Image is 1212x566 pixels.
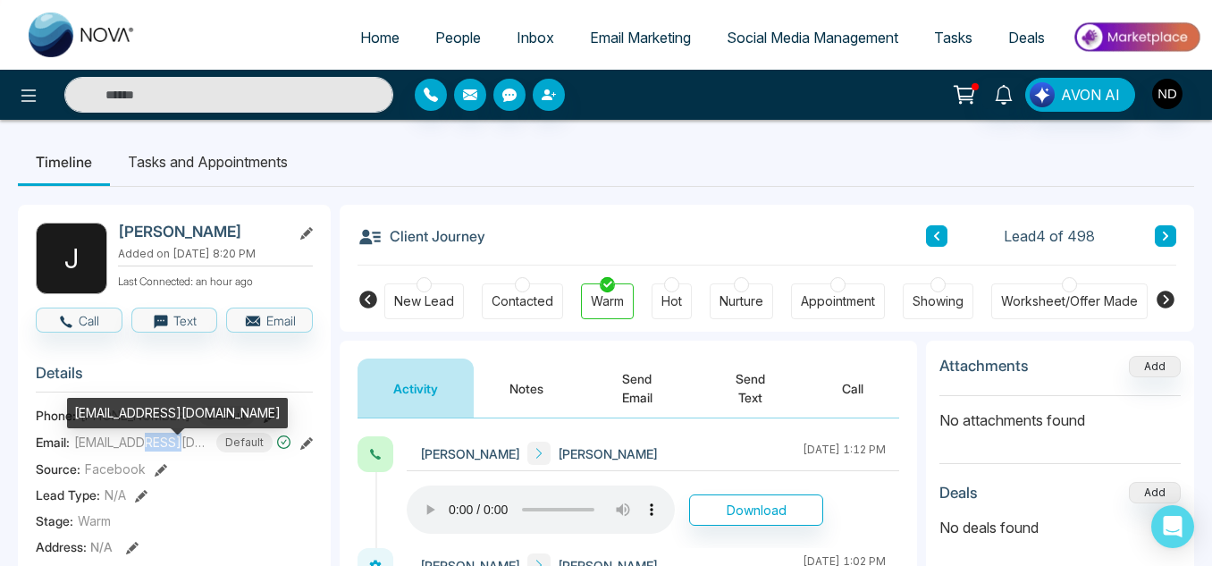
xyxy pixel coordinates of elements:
a: Social Media Management [709,21,916,55]
a: Email Marketing [572,21,709,55]
img: Market-place.gif [1072,17,1201,57]
span: [PERSON_NAME] [420,444,520,463]
p: Added on [DATE] 8:20 PM [118,246,313,262]
span: Source: [36,460,80,478]
span: Facebook [85,460,146,478]
a: Tasks [916,21,990,55]
h3: Deals [939,484,978,502]
span: Stage: [36,511,73,530]
button: Add [1129,482,1181,503]
span: Inbox [517,29,554,46]
div: Appointment [801,292,875,310]
div: New Lead [394,292,454,310]
button: Text [131,308,218,333]
button: Send Email [579,359,694,418]
div: J [36,223,107,294]
span: AVON AI [1061,84,1120,106]
span: Social Media Management [727,29,898,46]
p: No deals found [939,517,1181,538]
div: [DATE] 1:12 PM [803,442,886,465]
button: Call [806,359,899,418]
button: Add [1129,356,1181,377]
p: Last Connected: an hour ago [118,270,313,290]
div: Nurture [720,292,763,310]
a: Deals [990,21,1063,55]
span: Default [216,433,273,452]
span: N/A [90,539,113,554]
span: Phone: [36,406,76,425]
h3: Attachments [939,357,1029,375]
div: Hot [661,292,682,310]
button: Email [226,308,313,333]
span: Email: [36,433,70,452]
div: Contacted [492,292,553,310]
span: Deals [1008,29,1045,46]
h3: Client Journey [358,223,485,249]
button: Send Text [694,359,806,418]
h2: [PERSON_NAME] [118,223,284,241]
img: User Avatar [1152,79,1183,109]
button: Call [36,308,122,333]
span: [PERSON_NAME] [558,444,658,463]
span: Tasks [934,29,972,46]
button: Download [689,494,823,526]
span: Home [360,29,400,46]
button: AVON AI [1025,78,1135,112]
a: Home [342,21,417,55]
button: Activity [358,359,474,418]
img: Lead Flow [1030,82,1055,107]
a: Inbox [499,21,572,55]
div: Showing [913,292,964,310]
span: Email Marketing [590,29,691,46]
img: Nova CRM Logo [29,13,136,57]
div: Worksheet/Offer Made [1001,292,1138,310]
h3: Details [36,364,313,392]
div: Open Intercom Messenger [1151,505,1194,548]
span: People [435,29,481,46]
span: Add [1129,358,1181,373]
span: [EMAIL_ADDRESS][DOMAIN_NAME] [74,433,208,452]
span: Address: [36,537,113,556]
span: N/A [105,486,126,504]
a: People [417,21,499,55]
li: Tasks and Appointments [110,138,306,186]
button: Notes [474,359,579,418]
div: Warm [591,292,624,310]
p: No attachments found [939,396,1181,431]
span: Lead 4 of 498 [1004,225,1095,247]
span: Lead Type: [36,486,100,504]
li: Timeline [18,138,110,186]
span: Warm [78,511,111,530]
div: [EMAIL_ADDRESS][DOMAIN_NAME] [67,398,288,428]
